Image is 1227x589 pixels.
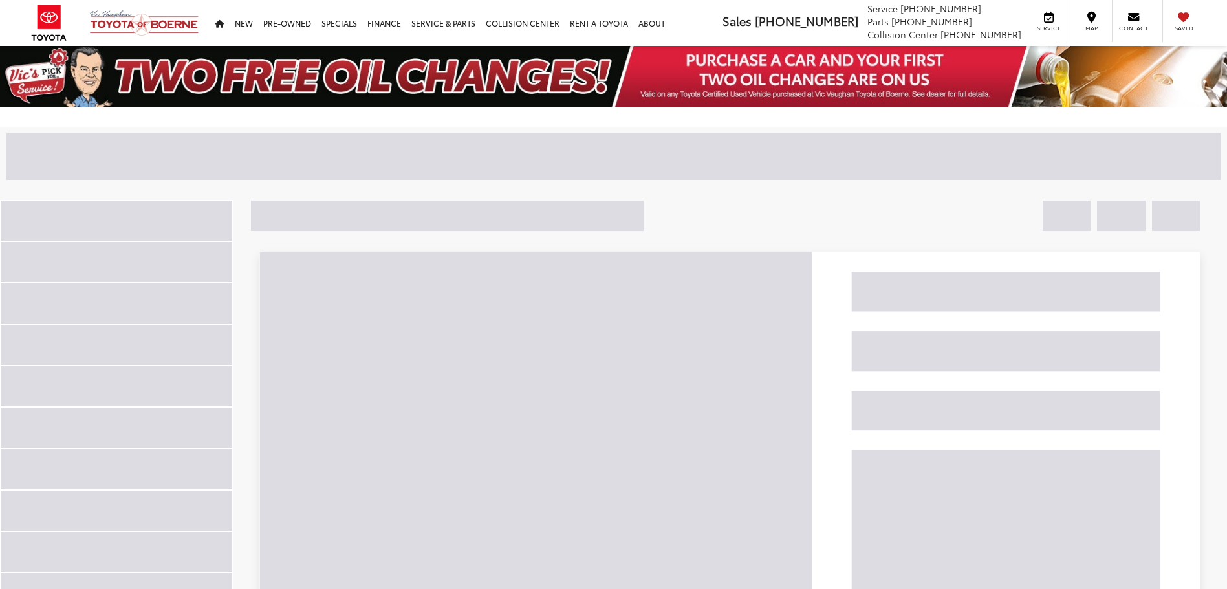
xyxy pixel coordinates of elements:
[867,2,898,15] span: Service
[89,10,199,36] img: Vic Vaughan Toyota of Boerne
[940,28,1021,41] span: [PHONE_NUMBER]
[1169,24,1198,32] span: Saved
[722,12,752,29] span: Sales
[867,28,938,41] span: Collision Center
[1119,24,1148,32] span: Contact
[1077,24,1105,32] span: Map
[1034,24,1063,32] span: Service
[867,15,889,28] span: Parts
[900,2,981,15] span: [PHONE_NUMBER]
[755,12,858,29] span: [PHONE_NUMBER]
[891,15,972,28] span: [PHONE_NUMBER]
